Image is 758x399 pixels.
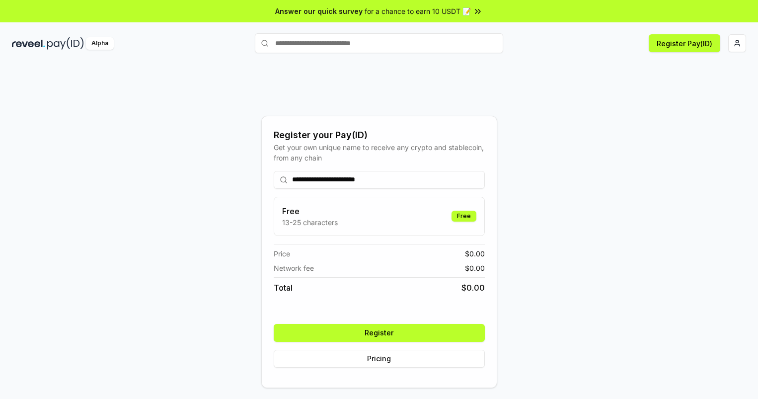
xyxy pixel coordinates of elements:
[12,37,45,50] img: reveel_dark
[274,128,485,142] div: Register your Pay(ID)
[461,282,485,294] span: $ 0.00
[465,248,485,259] span: $ 0.00
[282,205,338,217] h3: Free
[274,350,485,368] button: Pricing
[47,37,84,50] img: pay_id
[274,142,485,163] div: Get your own unique name to receive any crypto and stablecoin, from any chain
[274,324,485,342] button: Register
[282,217,338,228] p: 13-25 characters
[452,211,476,222] div: Free
[365,6,471,16] span: for a chance to earn 10 USDT 📝
[274,248,290,259] span: Price
[275,6,363,16] span: Answer our quick survey
[274,263,314,273] span: Network fee
[649,34,720,52] button: Register Pay(ID)
[465,263,485,273] span: $ 0.00
[274,282,293,294] span: Total
[86,37,114,50] div: Alpha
